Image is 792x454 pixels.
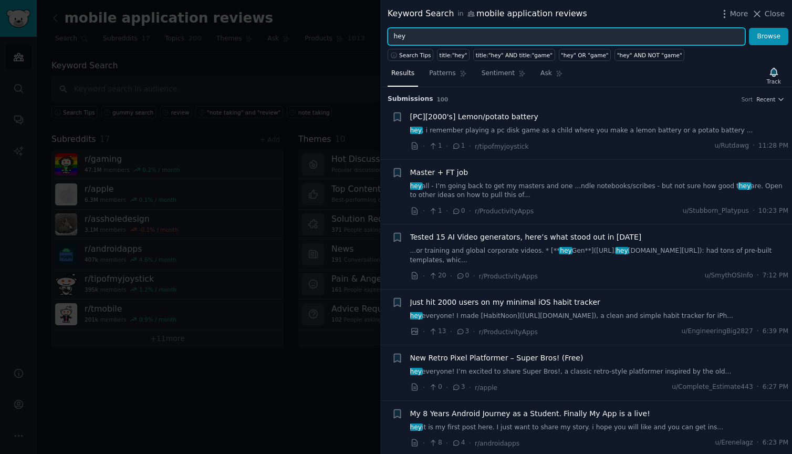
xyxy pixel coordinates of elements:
[450,326,452,337] span: ·
[437,96,449,102] span: 100
[469,205,471,216] span: ·
[475,143,529,150] span: r/tipofmyjoystick
[429,141,442,151] span: 1
[758,207,788,216] span: 10:23 PM
[540,69,552,78] span: Ask
[476,51,553,59] div: title:"hey" AND title:"game"
[409,127,423,134] span: hey
[756,96,785,103] button: Recent
[753,207,755,216] span: ·
[683,207,749,216] span: u/Stubborn_Platypus
[456,271,469,281] span: 0
[452,383,465,392] span: 3
[469,438,471,449] span: ·
[452,207,465,216] span: 0
[475,440,519,447] span: r/androidapps
[409,424,423,431] span: hey
[742,96,753,103] div: Sort
[559,49,611,61] a: "hey" OR "game"
[429,383,442,392] span: 0
[410,167,468,178] a: Master + FT job
[410,246,789,265] a: ...or training and global corporate videos. * [**heyGen**]([URL].hey[DOMAIN_NAME][URL]): had tons...
[410,353,583,364] a: New Retro Pixel Platformer – Super Bros! (Free)
[473,271,475,282] span: ·
[429,271,446,281] span: 20
[409,312,423,319] span: hey
[446,141,448,152] span: ·
[410,423,789,432] a: heyit is my first post here. I just want to share my story. i hope you will like and you can get ...
[429,207,442,216] span: 1
[423,382,425,393] span: ·
[410,232,642,243] a: Tested 15 AI Video generators, here’s what stood out in [DATE]
[423,205,425,216] span: ·
[410,126,789,136] a: hey, i remember playing a pc disk game as a child where you make a lemon battery or a potato batt...
[450,271,452,282] span: ·
[715,438,753,448] span: u/Erenelagz
[479,273,538,280] span: r/ProductivityApps
[615,247,629,254] span: hey
[446,438,448,449] span: ·
[559,247,572,254] span: hey
[437,49,470,61] a: title:"hey"
[452,438,465,448] span: 4
[479,328,538,336] span: r/ProductivityApps
[705,271,753,281] span: u/SmythOSInfo
[456,327,469,336] span: 3
[763,438,788,448] span: 6:23 PM
[763,383,788,392] span: 6:27 PM
[409,368,423,375] span: hey
[763,65,785,87] button: Track
[440,51,467,59] div: title:"hey"
[469,382,471,393] span: ·
[757,271,759,281] span: ·
[714,141,749,151] span: u/Rutdawg
[758,141,788,151] span: 11:28 PM
[410,297,600,308] a: Just hit 2000 users on my minimal iOS habit tracker
[388,95,433,104] span: Submission s
[765,8,785,19] span: Close
[469,141,471,152] span: ·
[429,327,446,336] span: 13
[429,438,442,448] span: 8
[388,28,745,46] input: Try a keyword related to your business
[423,438,425,449] span: ·
[617,51,682,59] div: "hey" AND NOT "game"
[473,326,475,337] span: ·
[475,208,534,215] span: r/ProductivityApps
[537,65,567,87] a: Ask
[730,8,748,19] span: More
[473,49,555,61] a: title:"hey" AND title:"game"
[738,182,752,190] span: hey
[410,367,789,377] a: heyeveryone! I’m excited to share Super Bros!, a classic retro-style platformer inspired by the o...
[478,65,529,87] a: Sentiment
[409,182,423,190] span: hey
[429,69,455,78] span: Patterns
[757,438,759,448] span: ·
[756,96,775,103] span: Recent
[682,327,753,336] span: u/EngineeringBig2827
[391,69,414,78] span: Results
[757,327,759,336] span: ·
[614,49,684,61] a: "hey" AND NOT "game"
[423,326,425,337] span: ·
[388,49,433,61] button: Search Tips
[388,7,587,20] div: Keyword Search mobile application reviews
[561,51,609,59] div: "hey" OR "game"
[757,383,759,392] span: ·
[719,8,748,19] button: More
[452,141,465,151] span: 1
[672,383,753,392] span: u/Complete_Estimate443
[425,65,470,87] a: Patterns
[410,408,650,419] span: My 8 Years Android Journey as a Student. Finally My App is a live!
[753,141,755,151] span: ·
[763,271,788,281] span: 7:12 PM
[767,78,781,85] div: Track
[457,9,463,19] span: in
[752,8,785,19] button: Close
[446,382,448,393] span: ·
[399,51,431,59] span: Search Tips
